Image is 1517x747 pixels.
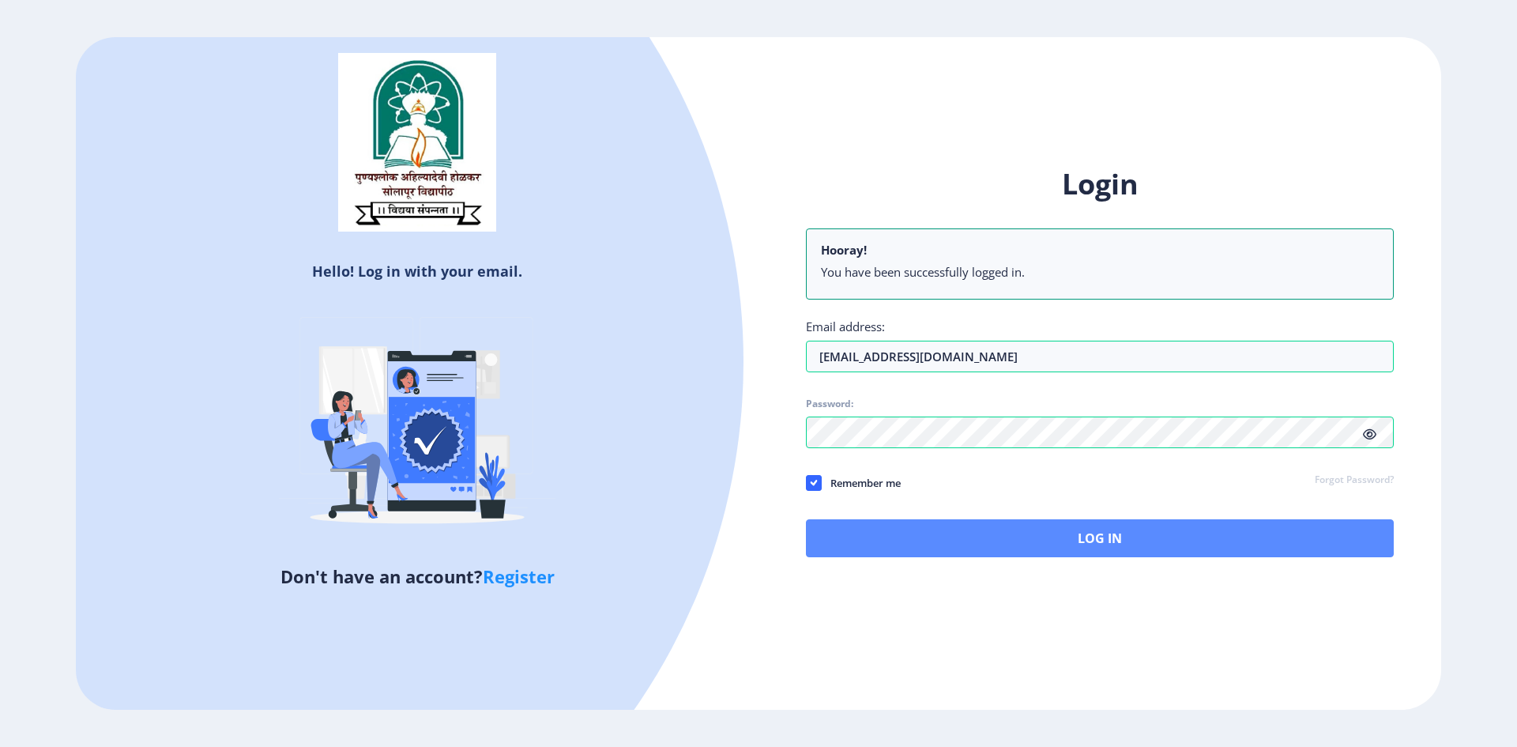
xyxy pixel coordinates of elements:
[806,319,885,334] label: Email address:
[279,287,555,564] img: Verified-rafiki.svg
[821,264,1379,280] li: You have been successfully logged in.
[806,341,1394,372] input: Email address
[806,398,853,410] label: Password:
[822,473,901,492] span: Remember me
[821,242,867,258] b: Hooray!
[806,165,1394,203] h1: Login
[483,564,555,588] a: Register
[88,564,747,589] h5: Don't have an account?
[806,519,1394,557] button: Log In
[338,53,496,232] img: sulogo.png
[1315,473,1394,488] a: Forgot Password?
